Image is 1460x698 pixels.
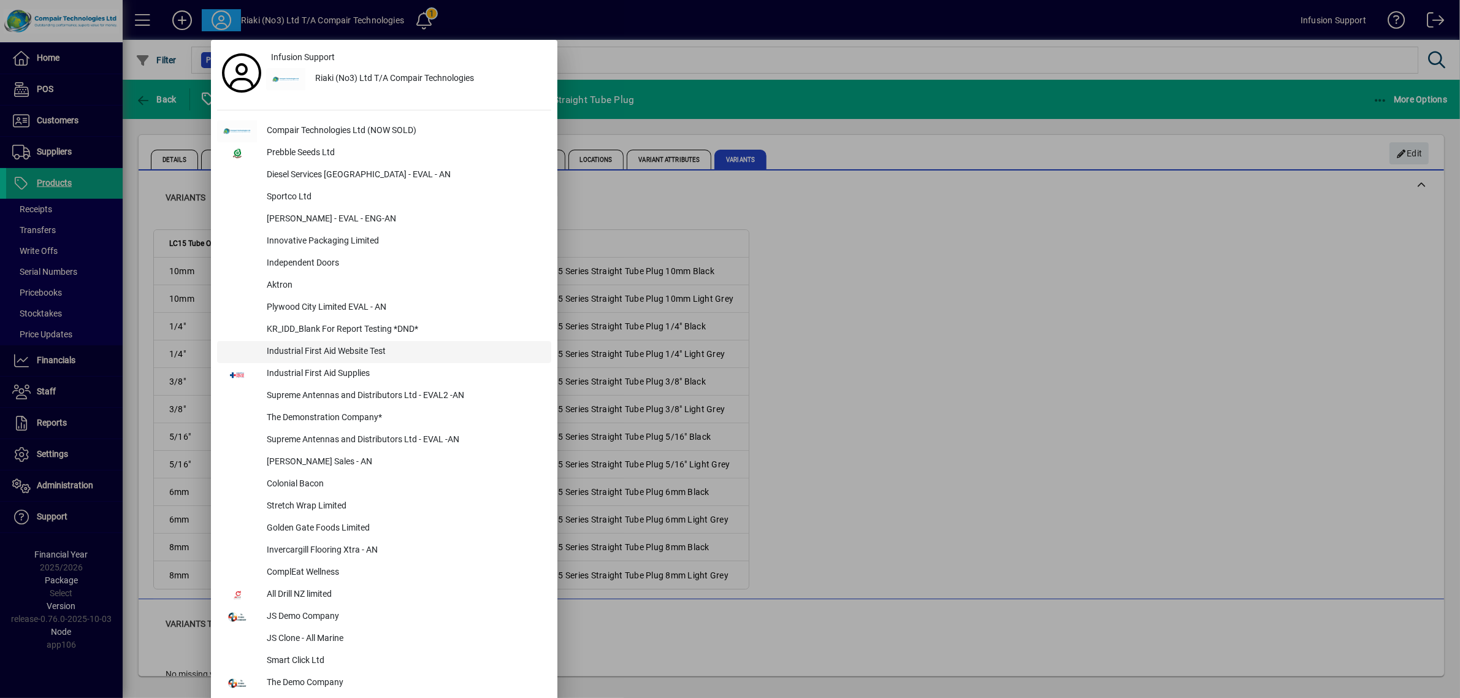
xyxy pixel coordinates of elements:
div: Industrial First Aid Website Test [257,341,551,363]
span: Infusion Support [271,51,335,64]
div: Colonial Bacon [257,474,551,496]
button: Plywood City Limited EVAL - AN [217,297,551,319]
div: Stretch Wrap Limited [257,496,551,518]
div: Aktron [257,275,551,297]
button: Golden Gate Foods Limited [217,518,551,540]
button: Invercargill Flooring Xtra - AN [217,540,551,562]
button: KR_IDD_Blank For Report Testing *DND* [217,319,551,341]
div: Diesel Services [GEOGRAPHIC_DATA] - EVAL - AN [257,164,551,186]
div: Prebble Seeds Ltd [257,142,551,164]
div: Sportco Ltd [257,186,551,209]
div: The Demo Company [257,672,551,694]
div: All Drill NZ limited [257,584,551,606]
div: [PERSON_NAME] - EVAL - ENG-AN [257,209,551,231]
button: The Demonstration Company* [217,407,551,429]
div: JS Clone - All Marine [257,628,551,650]
div: The Demonstration Company* [257,407,551,429]
button: Industrial First Aid Website Test [217,341,551,363]
a: Infusion Support [266,46,551,68]
div: JS Demo Company [257,606,551,628]
button: Smart Click Ltd [217,650,551,672]
button: Prebble Seeds Ltd [217,142,551,164]
div: Golden Gate Foods Limited [257,518,551,540]
button: Compair Technologies Ltd (NOW SOLD) [217,120,551,142]
button: JS Demo Company [217,606,551,628]
div: Smart Click Ltd [257,650,551,672]
button: Independent Doors [217,253,551,275]
button: Supreme Antennas and Distributors Ltd - EVAL -AN [217,429,551,451]
button: [PERSON_NAME] - EVAL - ENG-AN [217,209,551,231]
div: Compair Technologies Ltd (NOW SOLD) [257,120,551,142]
div: Industrial First Aid Supplies [257,363,551,385]
button: Aktron [217,275,551,297]
div: Independent Doors [257,253,551,275]
button: Stretch Wrap Limited [217,496,551,518]
button: Riaki (No3) Ltd T/A Compair Technologies [266,68,551,90]
button: JS Clone - All Marine [217,628,551,650]
div: KR_IDD_Blank For Report Testing *DND* [257,319,551,341]
button: Colonial Bacon [217,474,551,496]
button: All Drill NZ limited [217,584,551,606]
div: ComplEat Wellness [257,562,551,584]
button: Supreme Antennas and Distributors Ltd - EVAL2 -AN [217,385,551,407]
div: Supreme Antennas and Distributors Ltd - EVAL -AN [257,429,551,451]
button: Diesel Services [GEOGRAPHIC_DATA] - EVAL - AN [217,164,551,186]
button: ComplEat Wellness [217,562,551,584]
div: Riaki (No3) Ltd T/A Compair Technologies [305,68,551,90]
a: Profile [217,62,266,84]
button: Industrial First Aid Supplies [217,363,551,385]
div: Supreme Antennas and Distributors Ltd - EVAL2 -AN [257,385,551,407]
button: Innovative Packaging Limited [217,231,551,253]
div: [PERSON_NAME] Sales - AN [257,451,551,474]
div: Innovative Packaging Limited [257,231,551,253]
button: Sportco Ltd [217,186,551,209]
div: Invercargill Flooring Xtra - AN [257,540,551,562]
button: [PERSON_NAME] Sales - AN [217,451,551,474]
div: Plywood City Limited EVAL - AN [257,297,551,319]
button: The Demo Company [217,672,551,694]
